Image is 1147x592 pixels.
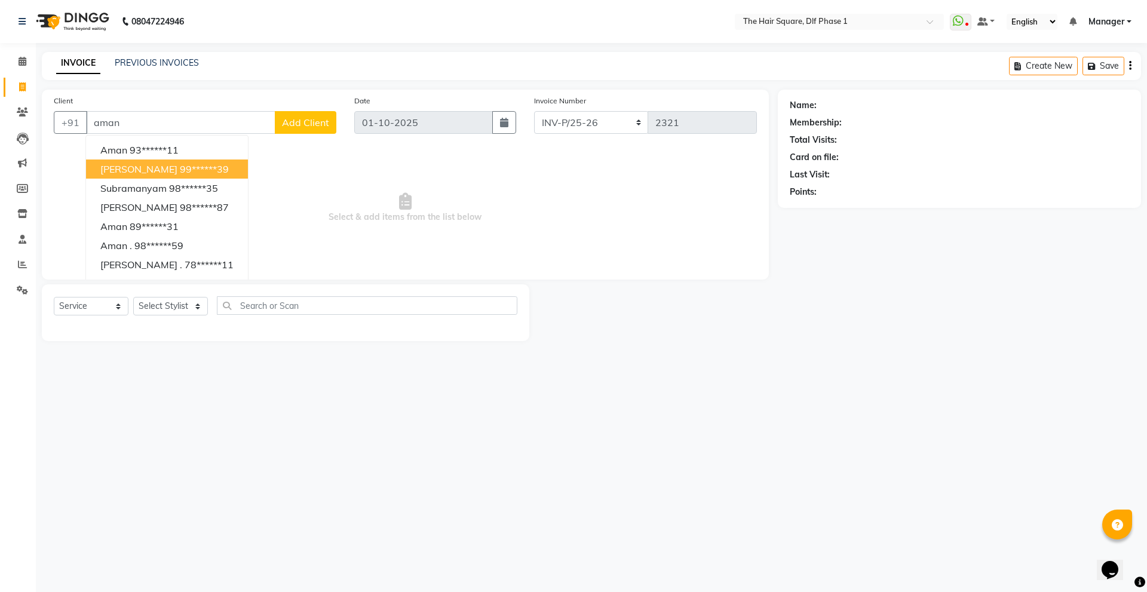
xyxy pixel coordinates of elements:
label: Client [54,96,73,106]
a: PREVIOUS INVOICES [115,57,199,68]
b: 08047224946 [131,5,184,38]
iframe: chat widget [1097,544,1135,580]
a: INVOICE [56,53,100,74]
div: Total Visits: [790,134,837,146]
span: Aman [100,220,127,232]
button: Add Client [275,111,336,134]
label: Invoice Number [534,96,586,106]
input: Search by Name/Mobile/Email/Code [86,111,275,134]
span: [PERSON_NAME] [100,163,177,175]
input: Search or Scan [217,296,517,315]
div: Name: [790,99,817,112]
label: Date [354,96,370,106]
button: Create New [1009,57,1078,75]
div: Membership: [790,116,842,129]
span: Aman [100,278,127,290]
span: Select & add items from the list below [54,148,757,268]
span: Add Client [282,116,329,128]
div: Points: [790,186,817,198]
span: Manager [1088,16,1124,28]
span: aman [100,144,127,156]
span: Aman . [100,240,132,251]
span: [PERSON_NAME] . [100,259,182,271]
div: Card on file: [790,151,839,164]
button: Save [1082,57,1124,75]
button: +91 [54,111,87,134]
img: logo [30,5,112,38]
span: [PERSON_NAME] [100,201,177,213]
div: Last Visit: [790,168,830,181]
span: Subramanyam [100,182,167,194]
